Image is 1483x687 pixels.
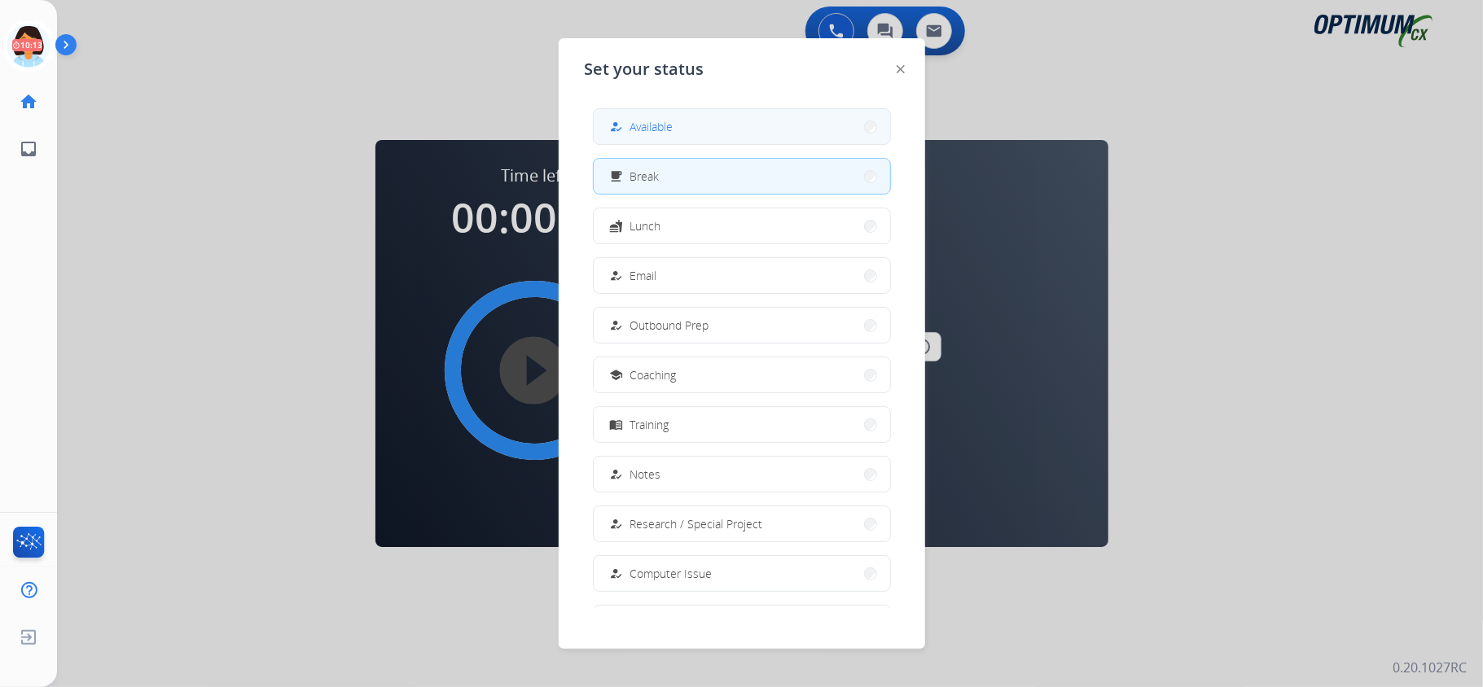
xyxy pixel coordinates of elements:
[609,368,623,382] mat-icon: school
[594,506,890,541] button: Research / Special Project
[594,208,890,243] button: Lunch
[630,217,661,234] span: Lunch
[609,517,623,531] mat-icon: how_to_reg
[585,58,704,81] span: Set your status
[630,466,661,483] span: Notes
[594,606,890,641] button: Internet Issue
[594,457,890,492] button: Notes
[609,219,623,233] mat-icon: fastfood
[609,269,623,282] mat-icon: how_to_reg
[897,65,905,73] img: close-button
[594,357,890,392] button: Coaching
[594,159,890,194] button: Break
[609,418,623,431] mat-icon: menu_book
[630,565,713,582] span: Computer Issue
[594,407,890,442] button: Training
[630,515,763,532] span: Research / Special Project
[609,318,623,332] mat-icon: how_to_reg
[630,168,660,185] span: Break
[594,308,890,343] button: Outbound Prep
[630,118,673,135] span: Available
[609,169,623,183] mat-icon: free_breakfast
[630,267,657,284] span: Email
[609,467,623,481] mat-icon: how_to_reg
[594,258,890,293] button: Email
[594,109,890,144] button: Available
[19,92,38,112] mat-icon: home
[630,317,709,334] span: Outbound Prep
[630,366,677,383] span: Coaching
[1393,658,1467,677] p: 0.20.1027RC
[594,556,890,591] button: Computer Issue
[630,416,669,433] span: Training
[609,567,623,580] mat-icon: how_to_reg
[609,120,623,133] mat-icon: how_to_reg
[19,139,38,159] mat-icon: inbox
